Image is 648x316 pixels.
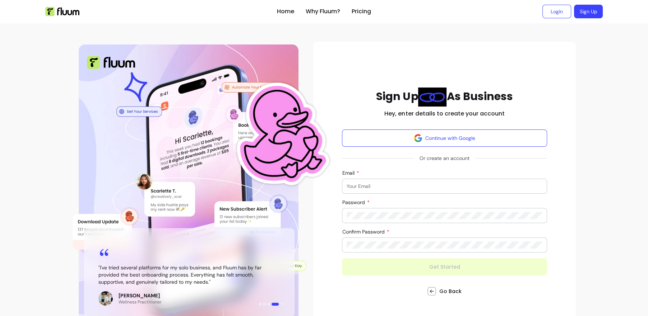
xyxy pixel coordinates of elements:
input: Password [347,212,542,219]
a: Pricing [352,7,371,16]
span: Go Back [439,288,461,295]
a: Why Fluum? [306,7,340,16]
span: Confirm Password [342,228,386,235]
img: Fluum Duck sticker [220,55,338,214]
img: Review avatar [98,291,113,306]
span: Password [342,199,366,206]
a: Sign Up [574,5,603,18]
span: Or create an account [414,152,475,165]
input: Confirm Password [347,241,542,249]
p: [PERSON_NAME] [119,292,161,299]
input: Email [347,183,542,190]
img: link Blue [418,88,446,107]
span: Email [342,170,356,176]
h2: Hey, enter details to create your account [384,109,504,118]
img: Fluum Logo [45,7,79,16]
p: Wellness Practitioner [119,299,161,305]
img: avatar [414,134,422,142]
a: Home [277,7,294,16]
blockquote: " I've tried several platforms for my solo business, and Fluum has by far provided the best onboa... [98,264,280,286]
img: Fluum Logo [87,56,135,69]
button: Continue with Google [342,129,547,147]
a: Login [542,5,571,18]
a: Go Back [427,287,461,296]
h1: Sign Up As Business [376,88,513,107]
